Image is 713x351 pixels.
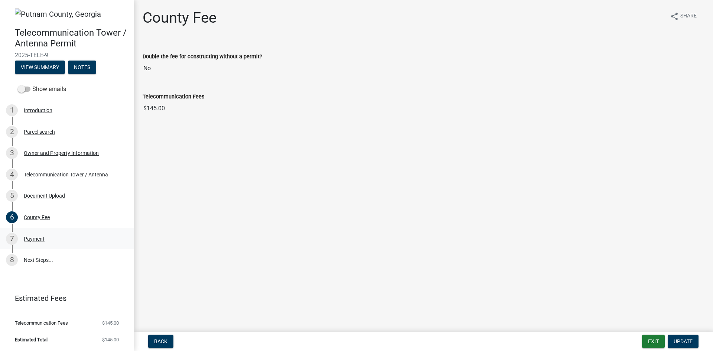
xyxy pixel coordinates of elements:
div: 6 [6,211,18,223]
div: 7 [6,233,18,245]
div: Parcel search [24,129,55,134]
div: Introduction [24,108,52,113]
button: Notes [68,61,96,74]
label: Show emails [18,85,66,94]
div: 4 [6,169,18,181]
a: Estimated Fees [6,291,122,306]
div: 5 [6,190,18,202]
span: 2025-TELE-9 [15,52,119,59]
button: View Summary [15,61,65,74]
span: Telecommunication Fees [15,321,68,325]
wm-modal-confirm: Summary [15,65,65,71]
div: Owner and Property Information [24,150,99,156]
button: Back [148,335,173,348]
span: Share [680,12,697,21]
span: Back [154,338,167,344]
h1: County Fee [143,9,216,27]
label: Double the fee for constructing without a permit? [143,54,262,59]
div: 1 [6,104,18,116]
div: 2 [6,126,18,138]
div: Document Upload [24,193,65,198]
button: Exit [642,335,665,348]
h4: Telecommunication Tower / Antenna Permit [15,27,128,49]
span: Estimated Total [15,337,48,342]
span: Update [674,338,693,344]
div: 3 [6,147,18,159]
div: Telecommunication Tower / Antenna [24,172,108,177]
span: $145.00 [102,321,119,325]
i: share [670,12,679,21]
div: County Fee [24,215,50,220]
button: Update [668,335,699,348]
wm-modal-confirm: Notes [68,65,96,71]
label: Telecommunication Fees [143,94,204,100]
img: Putnam County, Georgia [15,9,101,20]
button: shareShare [664,9,703,23]
div: 8 [6,254,18,266]
span: $145.00 [102,337,119,342]
div: Payment [24,236,45,241]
